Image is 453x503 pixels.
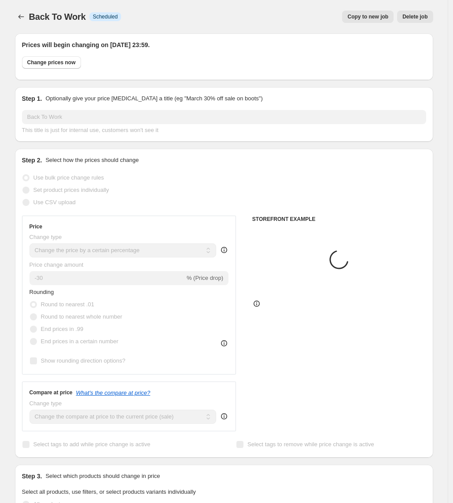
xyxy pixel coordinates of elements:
button: Price change jobs [15,11,27,23]
h2: Prices will begin changing on [DATE] 23:59. [22,40,426,49]
span: % (Price drop) [187,275,223,281]
input: -15 [29,271,185,285]
h3: Price [29,223,42,230]
p: Select which products should change in price [45,472,160,481]
span: Use bulk price change rules [33,174,104,181]
button: Delete job [397,11,433,23]
span: Select all products, use filters, or select products variants individually [22,488,196,495]
div: help [220,246,228,254]
span: Round to nearest whole number [41,313,122,320]
h3: Compare at price [29,389,73,396]
span: This title is just for internal use, customers won't see it [22,127,158,133]
span: Round to nearest .01 [41,301,94,308]
h2: Step 1. [22,94,42,103]
button: Copy to new job [342,11,394,23]
span: Copy to new job [347,13,388,20]
span: Select tags to add while price change is active [33,441,151,448]
button: Change prices now [22,56,81,69]
span: Change type [29,400,62,407]
span: Back To Work [29,12,86,22]
span: Show rounding direction options? [41,357,125,364]
h2: Step 3. [22,472,42,481]
span: Change type [29,234,62,240]
input: 30% off holiday sale [22,110,426,124]
span: Price change amount [29,261,84,268]
p: Select how the prices should change [45,156,139,165]
span: Use CSV upload [33,199,76,206]
span: Change prices now [27,59,76,66]
h2: Step 2. [22,156,42,165]
span: End prices in a certain number [41,338,118,345]
button: What's the compare at price? [76,389,151,396]
span: Rounding [29,289,54,295]
span: Delete job [402,13,427,20]
p: Optionally give your price [MEDICAL_DATA] a title (eg "March 30% off sale on boots") [45,94,262,103]
span: Select tags to remove while price change is active [247,441,374,448]
span: Set product prices individually [33,187,109,193]
h6: STOREFRONT EXAMPLE [252,216,426,223]
span: Scheduled [93,13,118,20]
span: End prices in .99 [41,326,84,332]
div: help [220,412,228,421]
